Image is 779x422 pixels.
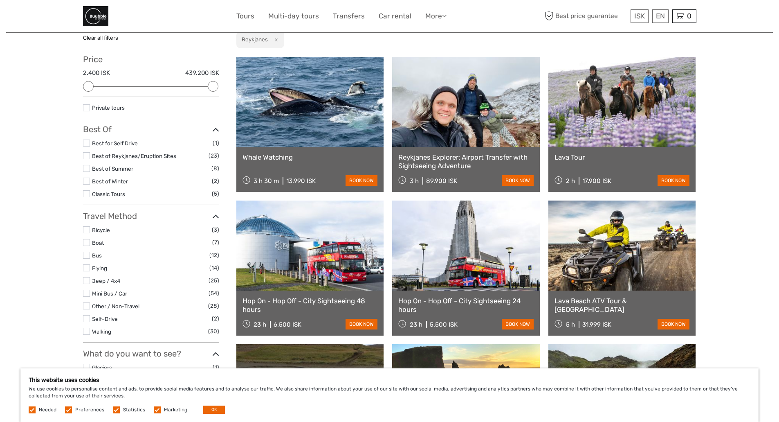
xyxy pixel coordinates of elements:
div: 31.999 ISK [582,321,611,328]
a: Multi-day tours [268,10,319,22]
span: 3 h [410,177,419,185]
label: 2.400 ISK [83,69,110,77]
span: 2 h [566,177,575,185]
label: 439.200 ISK [185,69,219,77]
span: (28) [208,301,219,311]
span: (8) [211,164,219,173]
span: ISK [634,12,645,20]
label: Preferences [75,406,104,413]
a: Bus [92,252,102,259]
span: 3 h 30 m [254,177,279,185]
span: 0 [686,12,693,20]
a: Other / Non-Travel [92,303,139,309]
h2: Reykjanes [242,36,268,43]
span: (7) [212,238,219,247]
a: Lava Tour [555,153,690,161]
h3: Travel Method [83,211,219,221]
a: Car rental [379,10,411,22]
div: 89.900 ISK [426,177,457,185]
span: (2) [212,314,219,323]
a: Boat [92,239,104,246]
a: Reykjanes Explorer: Airport Transfer with Sightseeing Adventure [398,153,534,170]
a: Tours [236,10,254,22]
a: Best of Reykjanes/Eruption Sites [92,153,176,159]
a: Walking [92,328,111,335]
a: book now [658,175,689,186]
span: (30) [208,327,219,336]
div: 6.500 ISK [274,321,301,328]
label: Needed [39,406,56,413]
a: book now [346,319,377,329]
a: Transfers [333,10,365,22]
a: Flying [92,265,107,271]
a: Mini Bus / Car [92,290,127,297]
span: (3) [212,225,219,235]
span: 5 h [566,321,575,328]
span: (12) [209,250,219,260]
a: Clear all filters [83,34,118,41]
h3: What do you want to see? [83,349,219,359]
span: 23 h [410,321,422,328]
div: EN [652,9,669,23]
span: (14) [209,263,219,273]
span: (2) [212,176,219,186]
span: (1) [213,138,219,148]
img: General Info: [83,6,108,26]
a: Jeep / 4x4 [92,278,120,284]
span: (54) [209,289,219,298]
div: 13.990 ISK [286,177,316,185]
div: 17.900 ISK [582,177,611,185]
a: Whale Watching [242,153,378,161]
label: Marketing [164,406,187,413]
button: Open LiveChat chat widget [94,13,104,23]
a: Best for Self Drive [92,140,138,147]
h3: Price [83,54,219,64]
p: We're away right now. Please check back later! [11,14,92,21]
a: Classic Tours [92,191,125,197]
a: book now [502,319,534,329]
a: book now [346,175,377,186]
a: Best of Winter [92,178,128,185]
span: 23 h [254,321,266,328]
label: Statistics [123,406,145,413]
button: x [269,35,280,44]
button: OK [203,406,225,414]
div: We use cookies to personalise content and ads, to provide social media features and to analyse ou... [20,368,759,422]
a: Glaciers [92,364,112,371]
h3: Best Of [83,124,219,134]
a: Hop On - Hop Off - City Sightseeing 48 hours [242,297,378,314]
a: Private tours [92,104,125,111]
span: (5) [212,189,219,199]
a: Self-Drive [92,316,118,322]
span: (23) [209,151,219,160]
a: Lava Beach ATV Tour & [GEOGRAPHIC_DATA] [555,297,690,314]
a: book now [658,319,689,329]
span: Best price guarantee [543,9,629,23]
span: (1) [213,363,219,372]
a: Hop On - Hop Off - City Sightseeing 24 hours [398,297,534,314]
a: book now [502,175,534,186]
div: 5.500 ISK [430,321,458,328]
a: More [425,10,447,22]
a: Best of Summer [92,165,133,172]
span: (25) [209,276,219,285]
h5: This website uses cookies [29,377,750,384]
a: Bicycle [92,227,110,233]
